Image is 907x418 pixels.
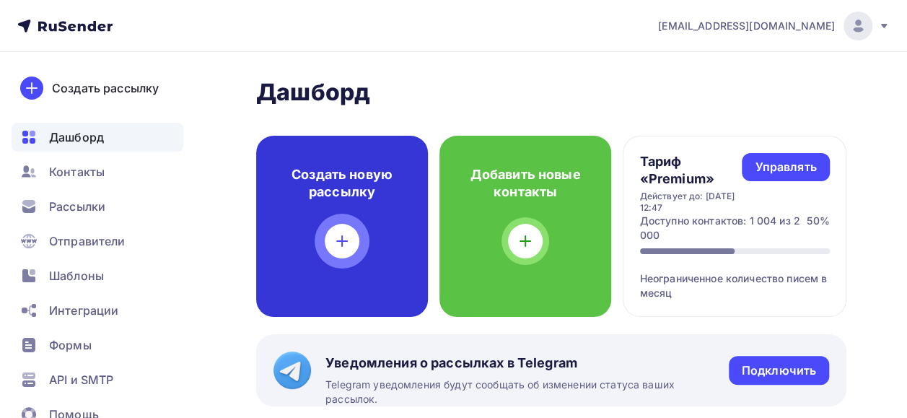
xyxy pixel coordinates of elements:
a: Формы [12,331,183,360]
span: Шаблоны [49,267,104,284]
a: Контакты [12,157,183,186]
div: Управлять [755,159,816,175]
span: Рассылки [49,198,105,215]
div: Неограниченное количество писем в месяц [640,254,830,300]
span: API и SMTP [49,371,113,388]
span: Дашборд [49,129,104,146]
div: Действует до: [DATE] 12:47 [640,191,742,214]
span: Формы [49,336,92,354]
div: Доступно контактов: 1 004 из 2 000 [640,214,807,243]
h2: Дашборд [256,78,846,107]
a: Дашборд [12,123,183,152]
a: Отправители [12,227,183,256]
span: [EMAIL_ADDRESS][DOMAIN_NAME] [658,19,835,33]
h4: Тариф «Premium» [640,153,742,188]
span: Интеграции [49,302,118,319]
span: Отправители [49,232,126,250]
div: 50% [807,214,829,243]
span: Уведомления о рассылках в Telegram [325,354,729,372]
div: Подключить [742,362,816,379]
span: Контакты [49,163,105,180]
a: [EMAIL_ADDRESS][DOMAIN_NAME] [658,12,890,40]
a: Шаблоны [12,261,183,290]
a: Рассылки [12,192,183,221]
span: Telegram уведомления будут сообщать об изменении статуса ваших рассылок. [325,378,729,407]
h4: Добавить новые контакты [463,166,588,201]
h4: Создать новую рассылку [279,166,405,201]
div: Создать рассылку [52,79,159,97]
